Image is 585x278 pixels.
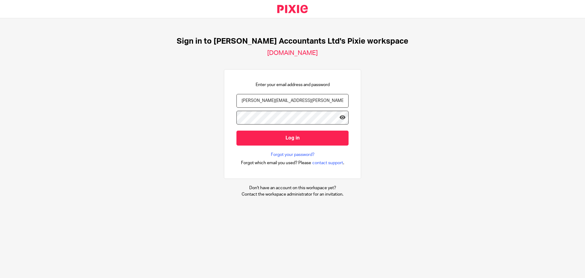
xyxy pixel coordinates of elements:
input: Log in [236,131,349,146]
a: Forgot your password? [271,152,314,158]
p: Don't have an account on this workspace yet? [242,185,343,191]
h1: Sign in to [PERSON_NAME] Accountants Ltd's Pixie workspace [177,37,408,46]
h2: [DOMAIN_NAME] [267,49,318,57]
p: Contact the workspace administrator for an invitation. [242,191,343,197]
input: name@example.com [236,94,349,108]
span: contact support [312,160,343,166]
p: Enter your email address and password [256,82,330,88]
span: Forgot which email you used? Please [241,160,311,166]
div: . [241,159,344,166]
